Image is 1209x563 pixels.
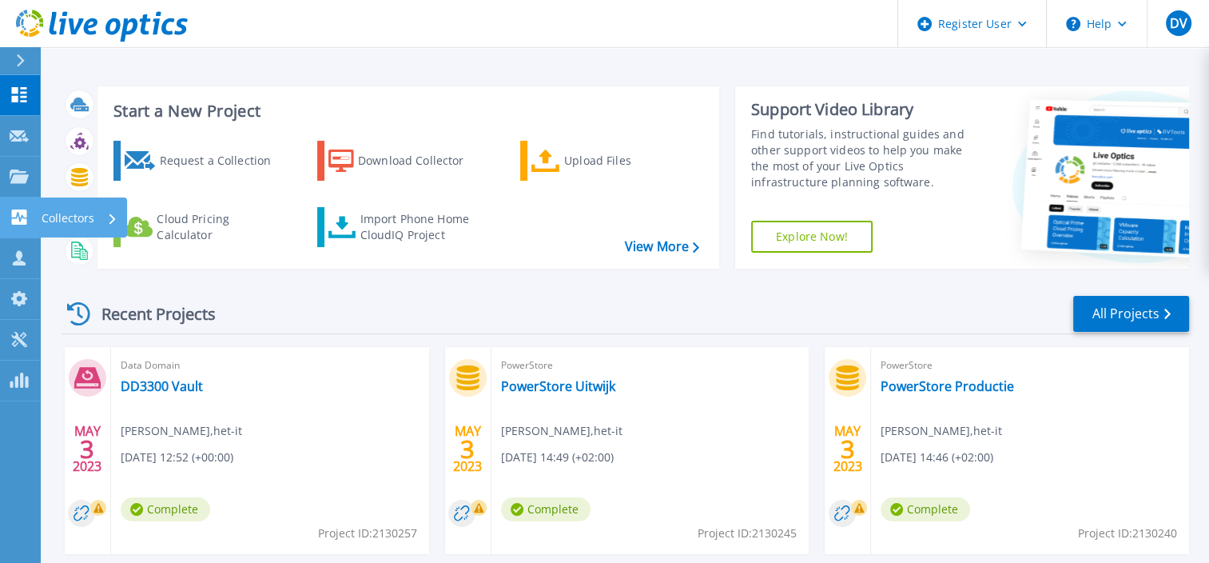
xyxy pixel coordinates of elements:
span: Complete [501,497,591,521]
span: Project ID: 2130245 [698,525,797,542]
div: Find tutorials, instructional guides and other support videos to help you make the most of your L... [751,126,979,190]
div: Download Collector [358,145,486,177]
span: [PERSON_NAME] , het-it [881,422,1002,440]
div: MAY 2023 [833,420,863,478]
a: PowerStore Uitwijk [501,378,615,394]
a: Explore Now! [751,221,873,253]
a: Upload Files [520,141,698,181]
span: [PERSON_NAME] , het-it [121,422,242,440]
span: [DATE] 14:49 (+02:00) [501,449,614,466]
span: Project ID: 2130240 [1078,525,1177,542]
div: Request a Collection [159,145,287,177]
span: [DATE] 12:52 (+00:00) [121,449,233,466]
span: 3 [460,442,475,456]
a: Cloud Pricing Calculator [113,207,292,247]
span: Project ID: 2130257 [318,525,417,542]
p: Collectors [42,198,94,239]
span: Complete [121,497,210,521]
div: MAY 2023 [72,420,102,478]
div: Recent Projects [62,294,237,333]
span: Complete [881,497,970,521]
a: Download Collector [317,141,495,181]
div: Cloud Pricing Calculator [157,211,284,243]
div: MAY 2023 [452,420,483,478]
a: Request a Collection [113,141,292,181]
a: DD3300 Vault [121,378,203,394]
span: [DATE] 14:46 (+02:00) [881,449,993,466]
span: PowerStore [501,357,800,374]
span: PowerStore [881,357,1179,374]
div: Upload Files [564,145,692,177]
span: [PERSON_NAME] , het-it [501,422,622,440]
a: All Projects [1073,296,1189,332]
span: 3 [841,442,855,456]
div: Import Phone Home CloudIQ Project [360,211,484,243]
div: Support Video Library [751,99,979,120]
h3: Start a New Project [113,102,698,120]
a: View More [625,239,699,254]
span: DV [1169,17,1187,30]
span: Data Domain [121,357,420,374]
a: PowerStore Productie [881,378,1014,394]
span: 3 [80,442,94,456]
